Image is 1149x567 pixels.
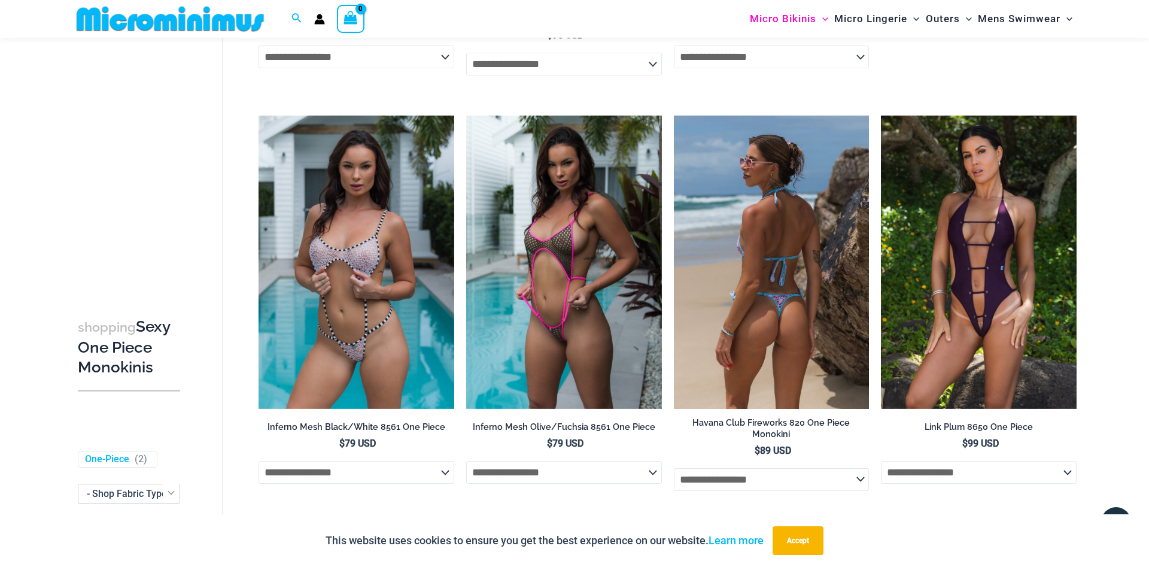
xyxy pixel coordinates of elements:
span: Outers [926,4,960,34]
a: Inferno Mesh Olive/Fuchsia 8561 One Piece [466,422,662,437]
span: Menu Toggle [816,4,828,34]
a: Learn more [709,534,764,547]
bdi: 99 USD [962,438,999,449]
a: Havana Club Fireworks 820 One Piece Monokini 01Havana Club Fireworks 820 One Piece Monokini 02Hav... [674,116,870,409]
span: Micro Bikinis [750,4,816,34]
h2: Inferno Mesh Olive/Fuchsia 8561 One Piece [466,422,662,433]
span: Menu Toggle [907,4,919,34]
span: $ [962,438,968,449]
a: Link Plum 8650 One Piece [881,422,1077,437]
span: ( ) [135,453,147,466]
span: shopping [78,320,136,335]
h3: Sexy One Piece Monokinis [78,317,180,378]
span: Mens Swimwear [978,4,1060,34]
h2: Inferno Mesh Black/White 8561 One Piece [259,422,454,433]
a: Inferno Mesh Black White 8561 One Piece 05Inferno Mesh Black White 8561 One Piece 08Inferno Mesh ... [259,116,454,409]
img: MM SHOP LOGO FLAT [72,5,269,32]
a: Inferno Mesh Black/White 8561 One Piece [259,422,454,437]
img: Inferno Mesh Olive Fuchsia 8561 One Piece 02 [466,116,662,409]
button: Accept [773,526,823,555]
span: 2 [138,453,144,465]
span: Menu Toggle [1060,4,1072,34]
h2: Havana Club Fireworks 820 One Piece Monokini [674,417,870,439]
a: Link Plum 8650 One Piece 02Link Plum 8650 One Piece 05Link Plum 8650 One Piece 05 [881,116,1077,409]
bdi: 89 USD [755,445,791,456]
span: $ [547,438,552,449]
a: Micro BikinisMenu ToggleMenu Toggle [747,4,831,34]
img: Link Plum 8650 One Piece 02 [881,116,1077,409]
nav: Site Navigation [745,2,1077,36]
a: Micro LingerieMenu ToggleMenu Toggle [831,4,922,34]
iframe: TrustedSite Certified [78,40,186,280]
a: OutersMenu ToggleMenu Toggle [923,4,975,34]
img: Inferno Mesh Black White 8561 One Piece 05 [259,116,454,409]
bdi: 79 USD [547,438,583,449]
a: View Shopping Cart, empty [337,5,364,32]
a: One-Piece [85,453,129,466]
a: Mens SwimwearMenu ToggleMenu Toggle [975,4,1075,34]
span: - Shop Fabric Type [87,488,167,499]
bdi: 79 USD [339,438,376,449]
p: This website uses cookies to ensure you get the best experience on our website. [326,532,764,550]
span: Menu Toggle [960,4,972,34]
a: Inferno Mesh Olive Fuchsia 8561 One Piece 02Inferno Mesh Olive Fuchsia 8561 One Piece 07Inferno M... [466,116,662,409]
h2: Link Plum 8650 One Piece [881,422,1077,433]
span: $ [339,438,345,449]
img: Havana Club Fireworks 820 One Piece Monokini 02 [674,116,870,409]
span: - Shop Fabric Type [78,484,180,504]
span: $ [755,445,760,456]
a: Havana Club Fireworks 820 One Piece Monokini [674,417,870,444]
a: Account icon link [314,14,325,25]
span: Micro Lingerie [834,4,907,34]
a: Search icon link [291,11,302,26]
